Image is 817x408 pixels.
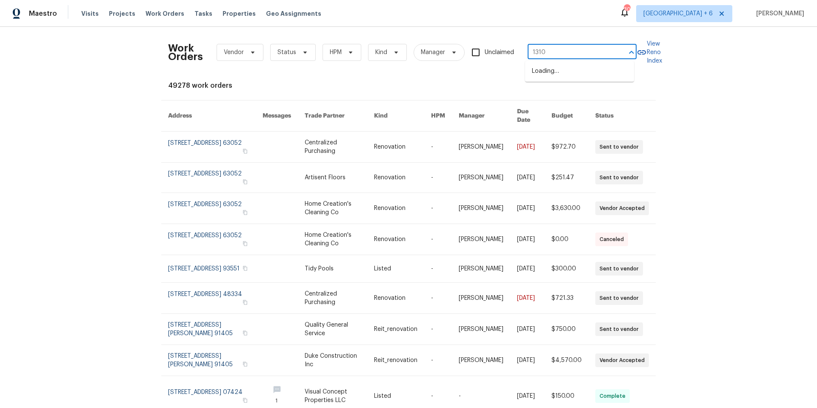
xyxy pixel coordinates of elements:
[421,48,445,57] span: Manager
[424,163,452,193] td: -
[109,9,135,18] span: Projects
[367,224,424,255] td: Renovation
[161,101,256,132] th: Address
[452,163,510,193] td: [PERSON_NAME]
[367,345,424,376] td: Reit_renovation
[452,255,510,283] td: [PERSON_NAME]
[256,101,298,132] th: Messages
[528,46,613,59] input: Enter in an address
[224,48,244,57] span: Vendor
[168,81,649,90] div: 49278 work orders
[241,397,249,404] button: Copy Address
[424,314,452,345] td: -
[298,101,367,132] th: Trade Partner
[753,9,804,18] span: [PERSON_NAME]
[241,240,249,247] button: Copy Address
[510,101,545,132] th: Due Date
[81,9,99,18] span: Visits
[241,299,249,306] button: Copy Address
[241,360,249,368] button: Copy Address
[298,132,367,163] td: Centralized Purchasing
[452,345,510,376] td: [PERSON_NAME]
[367,163,424,193] td: Renovation
[241,209,249,216] button: Copy Address
[194,11,212,17] span: Tasks
[298,193,367,224] td: Home Creation's Cleaning Co
[298,224,367,255] td: Home Creation's Cleaning Co
[452,224,510,255] td: [PERSON_NAME]
[298,314,367,345] td: Quality General Service
[485,48,514,57] span: Unclaimed
[452,283,510,314] td: [PERSON_NAME]
[298,283,367,314] td: Centralized Purchasing
[298,345,367,376] td: Duke Construction Inc
[146,9,184,18] span: Work Orders
[624,5,630,14] div: 30
[241,178,249,186] button: Copy Address
[367,101,424,132] th: Kind
[330,48,342,57] span: HPM
[545,101,588,132] th: Budget
[424,193,452,224] td: -
[241,329,249,337] button: Copy Address
[29,9,57,18] span: Maestro
[424,283,452,314] td: -
[452,193,510,224] td: [PERSON_NAME]
[452,132,510,163] td: [PERSON_NAME]
[424,101,452,132] th: HPM
[367,283,424,314] td: Renovation
[241,264,249,272] button: Copy Address
[424,224,452,255] td: -
[525,61,634,82] div: Loading…
[626,46,637,58] button: Close
[223,9,256,18] span: Properties
[424,255,452,283] td: -
[266,9,321,18] span: Geo Assignments
[367,193,424,224] td: Renovation
[452,101,510,132] th: Manager
[367,132,424,163] td: Renovation
[367,255,424,283] td: Listed
[298,163,367,193] td: Artisent Floors
[452,314,510,345] td: [PERSON_NAME]
[241,147,249,155] button: Copy Address
[277,48,296,57] span: Status
[588,101,656,132] th: Status
[375,48,387,57] span: Kind
[367,314,424,345] td: Reit_renovation
[298,255,367,283] td: Tidy Pools
[637,40,662,65] a: View Reno Index
[424,132,452,163] td: -
[168,44,203,61] h2: Work Orders
[424,345,452,376] td: -
[643,9,713,18] span: [GEOGRAPHIC_DATA] + 6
